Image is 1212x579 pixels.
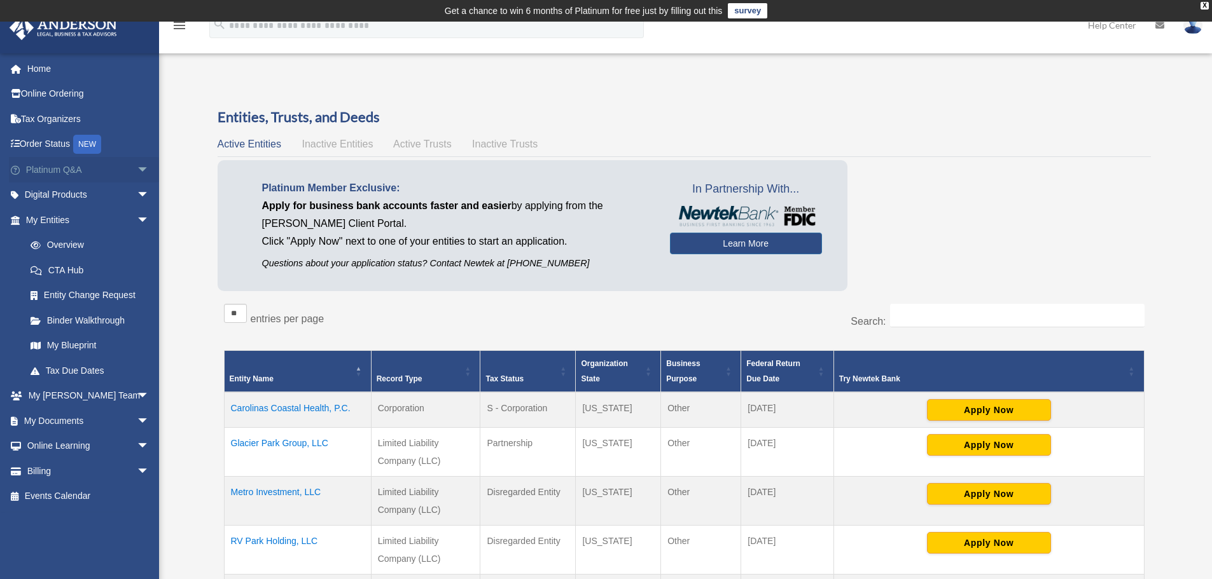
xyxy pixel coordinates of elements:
a: My Entitiesarrow_drop_down [9,207,162,233]
td: Glacier Park Group, LLC [224,428,371,477]
span: arrow_drop_down [137,182,162,208]
td: Metro Investment, LLC [224,477,371,526]
td: Limited Liability Company (LLC) [371,428,480,477]
a: Entity Change Request [18,283,162,308]
td: Other [661,392,741,428]
img: Anderson Advisors Platinum Portal [6,15,121,40]
a: Online Ordering [9,81,169,107]
span: arrow_drop_down [137,458,162,484]
a: survey [728,3,767,18]
th: Entity Name: Activate to invert sorting [224,351,371,393]
span: Inactive Trusts [472,139,538,149]
h3: Entities, Trusts, and Deeds [218,107,1151,127]
td: Partnership [480,428,576,477]
th: Federal Return Due Date: Activate to sort [741,351,834,393]
div: Get a chance to win 6 months of Platinum for free just by filling out this [445,3,723,18]
td: [US_STATE] [576,526,661,575]
span: Active Entities [218,139,281,149]
td: [DATE] [741,477,834,526]
div: close [1201,2,1209,10]
td: [US_STATE] [576,477,661,526]
span: Active Trusts [393,139,452,149]
th: Tax Status: Activate to sort [480,351,576,393]
button: Apply Now [927,399,1051,421]
img: User Pic [1183,16,1202,34]
i: menu [172,18,187,33]
td: RV Park Holding, LLC [224,526,371,575]
span: In Partnership With... [670,179,822,200]
a: Billingarrow_drop_down [9,458,169,484]
div: NEW [73,135,101,154]
a: Binder Walkthrough [18,308,162,333]
td: Other [661,526,741,575]
a: Overview [18,233,156,258]
span: Tax Status [485,374,524,383]
a: Tax Organizers [9,106,169,132]
td: Limited Liability Company (LLC) [371,526,480,575]
a: Order StatusNEW [9,132,169,158]
i: search [212,17,226,31]
span: arrow_drop_down [137,157,162,183]
td: Limited Liability Company (LLC) [371,477,480,526]
span: Entity Name [230,374,274,383]
span: arrow_drop_down [137,207,162,233]
span: Federal Return Due Date [746,359,800,383]
span: Inactive Entities [302,139,373,149]
div: Try Newtek Bank [839,371,1125,386]
p: Questions about your application status? Contact Newtek at [PHONE_NUMBER] [262,255,651,271]
span: Record Type [377,374,422,383]
td: [DATE] [741,428,834,477]
a: menu [172,22,187,33]
td: Other [661,477,741,526]
td: [US_STATE] [576,428,661,477]
td: Disregarded Entity [480,477,576,526]
td: [DATE] [741,526,834,575]
th: Organization State: Activate to sort [576,351,661,393]
a: Platinum Q&Aarrow_drop_down [9,157,169,182]
td: S - Corporation [480,392,576,428]
th: Try Newtek Bank : Activate to sort [833,351,1144,393]
a: CTA Hub [18,257,162,283]
label: Search: [851,316,886,327]
td: Carolinas Coastal Health, P.C. [224,392,371,428]
td: [US_STATE] [576,392,661,428]
span: Business Purpose [666,359,700,383]
td: Corporation [371,392,480,428]
a: My Documentsarrow_drop_down [9,408,169,433]
span: arrow_drop_down [137,408,162,434]
span: Apply for business bank accounts faster and easier [262,200,512,211]
a: Tax Due Dates [18,358,162,383]
th: Record Type: Activate to sort [371,351,480,393]
button: Apply Now [927,532,1051,554]
span: arrow_drop_down [137,383,162,409]
span: arrow_drop_down [137,433,162,460]
td: [DATE] [741,392,834,428]
a: Digital Productsarrow_drop_down [9,182,169,208]
a: Learn More [670,233,822,254]
td: Disregarded Entity [480,526,576,575]
a: Home [9,56,169,81]
th: Business Purpose: Activate to sort [661,351,741,393]
td: Other [661,428,741,477]
a: My [PERSON_NAME] Teamarrow_drop_down [9,383,169,409]
a: Online Learningarrow_drop_down [9,433,169,459]
a: My Blueprint [18,333,162,358]
img: NewtekBankLogoSM.png [676,206,816,226]
label: entries per page [251,313,324,324]
p: by applying from the [PERSON_NAME] Client Portal. [262,197,651,233]
button: Apply Now [927,434,1051,456]
a: Events Calendar [9,484,169,509]
p: Click "Apply Now" next to one of your entities to start an application. [262,233,651,250]
button: Apply Now [927,483,1051,505]
p: Platinum Member Exclusive: [262,179,651,197]
span: Organization State [581,359,627,383]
